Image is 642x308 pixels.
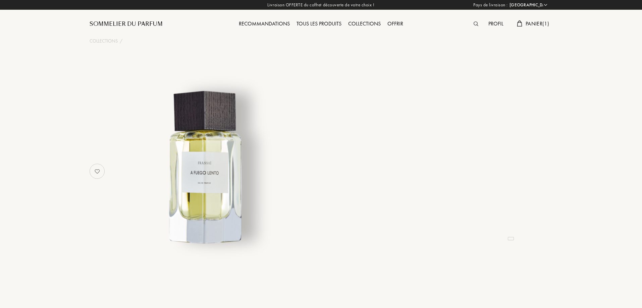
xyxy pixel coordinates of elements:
[90,38,118,45] a: Collections
[345,20,384,27] a: Collections
[345,20,384,28] div: Collections
[517,20,522,26] img: cart.svg
[120,38,122,45] div: /
[384,20,407,27] a: Offrir
[474,21,478,26] img: search_icn.svg
[90,20,163,28] a: Sommelier du Parfum
[485,20,507,27] a: Profil
[485,20,507,28] div: Profil
[293,20,345,28] div: Tous les produits
[235,20,293,27] a: Recommandations
[384,20,407,28] div: Offrir
[122,85,288,251] img: undefined undefined
[91,165,104,178] img: no_like_p.png
[473,2,508,8] span: Pays de livraison :
[526,20,549,27] span: Panier ( 1 )
[235,20,293,28] div: Recommandations
[293,20,345,27] a: Tous les produits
